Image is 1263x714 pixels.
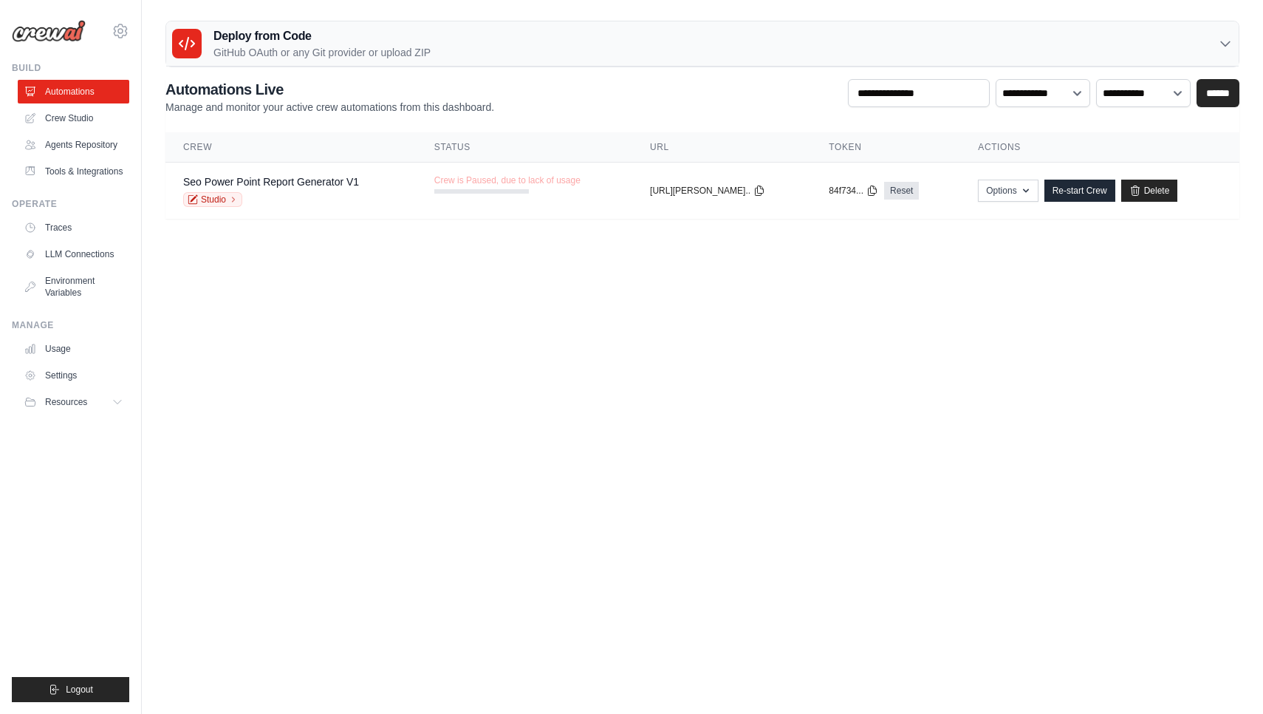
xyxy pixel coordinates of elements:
[18,269,129,305] a: Environment Variables
[1044,180,1115,202] a: Re-start Crew
[18,80,129,103] a: Automations
[165,132,417,163] th: Crew
[417,132,632,163] th: Status
[18,133,129,157] a: Agents Repository
[18,337,129,361] a: Usage
[884,182,919,200] a: Reset
[1121,180,1178,202] a: Delete
[213,45,431,60] p: GitHub OAuth or any Git provider or upload ZIP
[18,390,129,414] button: Resources
[18,364,129,387] a: Settings
[45,396,87,408] span: Resources
[213,27,431,45] h3: Deploy from Code
[12,677,129,702] button: Logout
[183,192,242,207] a: Studio
[165,79,494,100] h2: Automations Live
[632,132,811,163] th: URL
[978,180,1038,202] button: Options
[18,106,129,130] a: Crew Studio
[650,185,765,197] button: [URL][PERSON_NAME]..
[183,176,359,188] a: Seo Power Point Report Generator V1
[18,160,129,183] a: Tools & Integrations
[66,684,93,696] span: Logout
[12,319,129,331] div: Manage
[18,216,129,239] a: Traces
[811,132,960,163] th: Token
[434,174,581,186] span: Crew is Paused, due to lack of usage
[12,20,86,42] img: Logo
[18,242,129,266] a: LLM Connections
[12,198,129,210] div: Operate
[165,100,494,115] p: Manage and monitor your active crew automations from this dashboard.
[960,132,1239,163] th: Actions
[12,62,129,74] div: Build
[829,185,878,197] button: 84f734...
